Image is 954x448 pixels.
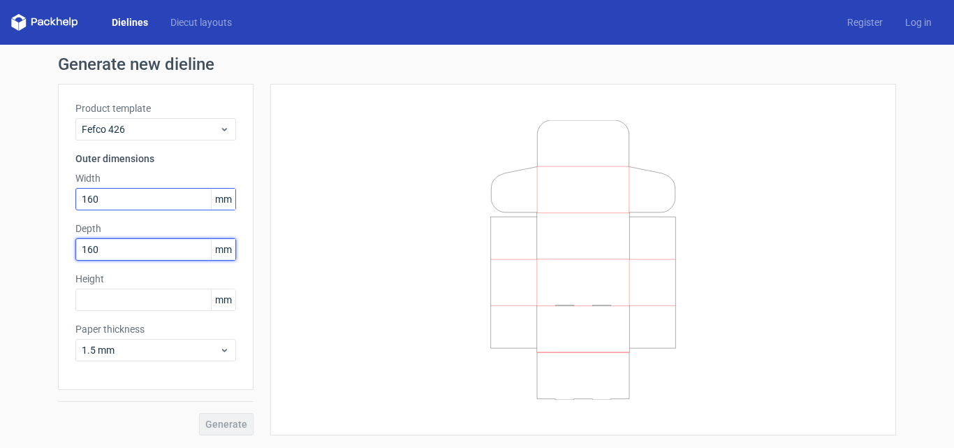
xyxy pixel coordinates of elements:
span: mm [211,289,235,310]
label: Height [75,272,236,286]
label: Paper thickness [75,322,236,336]
label: Width [75,171,236,185]
a: Dielines [101,15,159,29]
h1: Generate new dieline [58,56,896,73]
label: Product template [75,101,236,115]
h3: Outer dimensions [75,152,236,166]
a: Register [836,15,894,29]
span: 1.5 mm [82,343,219,357]
span: mm [211,189,235,210]
span: mm [211,239,235,260]
a: Diecut layouts [159,15,243,29]
a: Log in [894,15,943,29]
span: Fefco 426 [82,122,219,136]
label: Depth [75,222,236,236]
